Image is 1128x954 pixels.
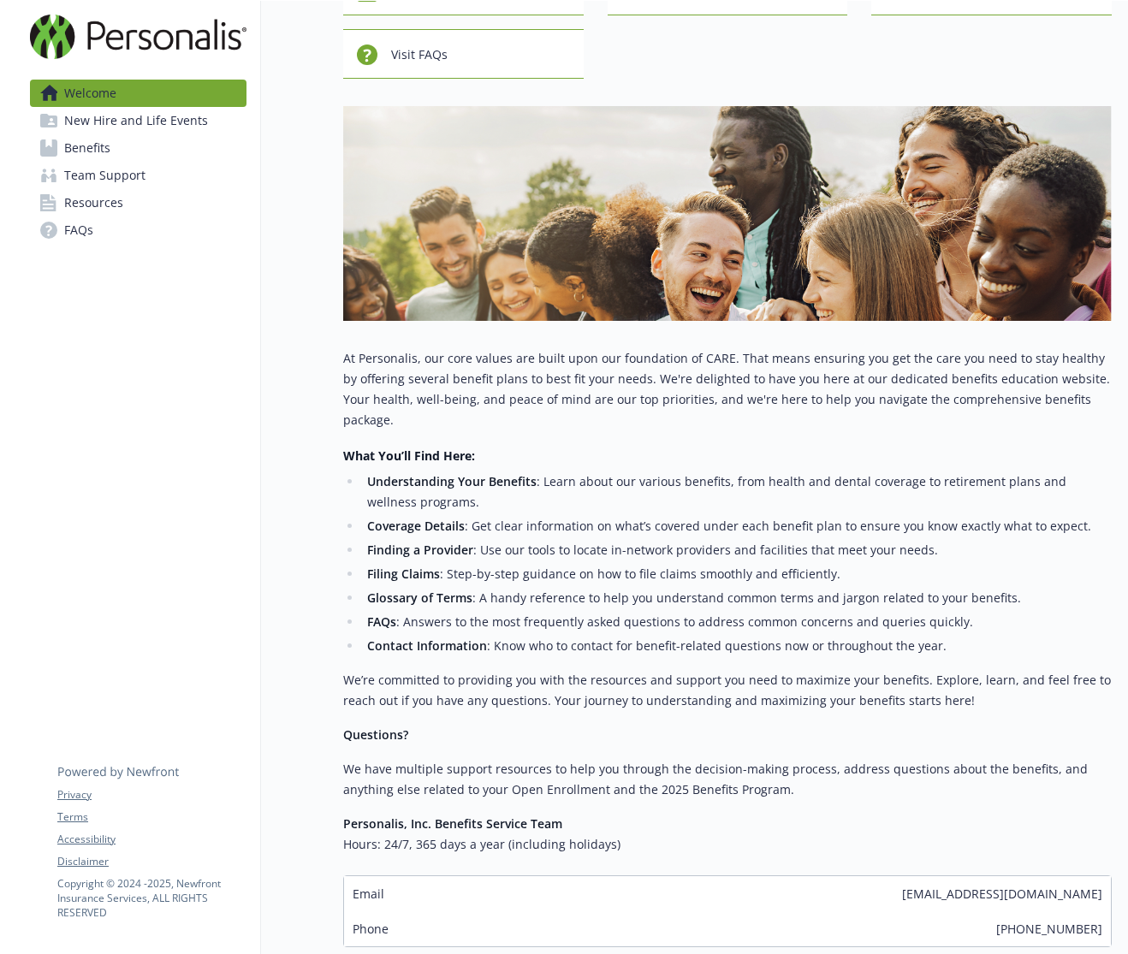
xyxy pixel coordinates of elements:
[996,920,1102,938] span: [PHONE_NUMBER]
[367,637,487,654] strong: Contact Information
[367,566,440,582] strong: Filing Claims
[367,590,472,606] strong: Glossary of Terms
[64,107,208,134] span: New Hire and Life Events
[343,726,408,743] strong: Questions?
[353,885,384,903] span: Email
[367,613,396,630] strong: FAQs
[362,612,1112,632] li: : Answers to the most frequently asked questions to address common concerns and queries quickly.
[367,473,537,489] strong: Understanding Your Benefits
[30,162,246,189] a: Team Support
[367,542,473,558] strong: Finding a Provider
[64,189,123,216] span: Resources
[30,80,246,107] a: Welcome
[64,162,145,189] span: Team Support
[57,809,246,825] a: Terms
[343,759,1112,800] p: We have multiple support resources to help you through the decision-making process, address quest...
[30,107,246,134] a: New Hire and Life Events
[64,134,110,162] span: Benefits
[57,832,246,847] a: Accessibility
[57,854,246,869] a: Disclaimer
[353,920,389,938] span: Phone
[30,189,246,216] a: Resources
[362,636,1112,656] li: : Know who to contact for benefit-related questions now or throughout the year.
[343,29,584,79] button: Visit FAQs
[343,106,1112,321] img: overview page banner
[362,516,1112,536] li: : Get clear information on what’s covered under each benefit plan to ensure you know exactly what...
[343,447,475,464] strong: What You’ll Find Here:
[30,216,246,244] a: FAQs
[64,216,93,244] span: FAQs
[30,134,246,162] a: Benefits
[902,885,1102,903] span: [EMAIL_ADDRESS][DOMAIN_NAME]
[343,815,562,832] strong: Personalis, Inc. Benefits Service Team
[64,80,116,107] span: Welcome
[57,876,246,920] p: Copyright © 2024 - 2025 , Newfront Insurance Services, ALL RIGHTS RESERVED
[362,540,1112,560] li: : Use our tools to locate in-network providers and facilities that meet your needs.
[362,471,1112,513] li: : Learn about our various benefits, from health and dental coverage to retirement plans and welln...
[362,564,1112,584] li: : Step-by-step guidance on how to file claims smoothly and efficiently.
[343,348,1112,430] p: At Personalis, our core values are built upon our foundation of CARE. That means ensuring you get...
[362,588,1112,608] li: : A handy reference to help you understand common terms and jargon related to your benefits.
[343,670,1112,711] p: We’re committed to providing you with the resources and support you need to maximize your benefit...
[343,834,1112,855] h6: Hours: 24/7, 365 days a year (including holidays)​
[57,787,246,803] a: Privacy
[367,518,465,534] strong: Coverage Details
[391,39,448,71] span: Visit FAQs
